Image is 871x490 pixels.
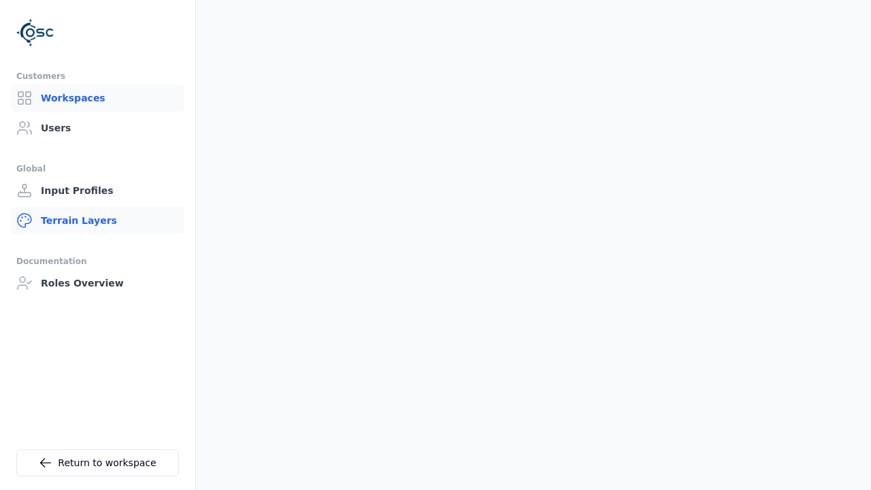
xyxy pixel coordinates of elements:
a: Return to workspace [16,449,179,476]
a: Terrain Layers [11,207,184,234]
a: Roles Overview [11,269,184,297]
a: Users [11,114,184,142]
div: Customers [16,68,179,84]
img: Logo [16,14,54,52]
div: Global [16,161,179,177]
a: Input Profiles [11,177,184,204]
a: Workspaces [11,84,184,112]
div: Documentation [16,253,179,269]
